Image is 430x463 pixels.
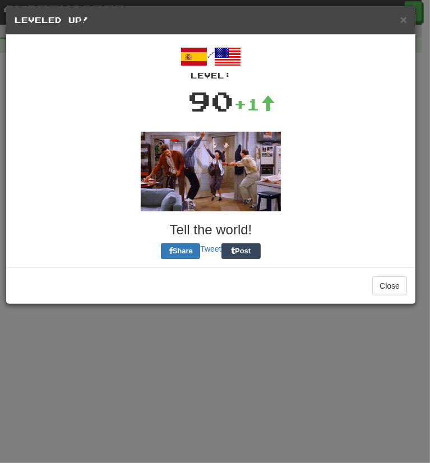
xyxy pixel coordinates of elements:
[15,15,407,26] h5: Leveled Up!
[221,243,261,259] button: Post
[188,81,234,121] div: 90
[141,132,281,211] img: seinfeld-ebe603044fff2fd1d3e1949e7ad7a701fffed037ac3cad15aebc0dce0abf9909.gif
[372,276,407,295] button: Close
[200,244,221,253] a: Tweet
[15,43,407,81] div: /
[15,223,407,237] h3: Tell the world!
[234,93,275,115] div: +1
[161,243,200,259] button: Share
[400,13,407,26] span: ×
[15,70,407,81] div: Level:
[400,13,407,25] button: Close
